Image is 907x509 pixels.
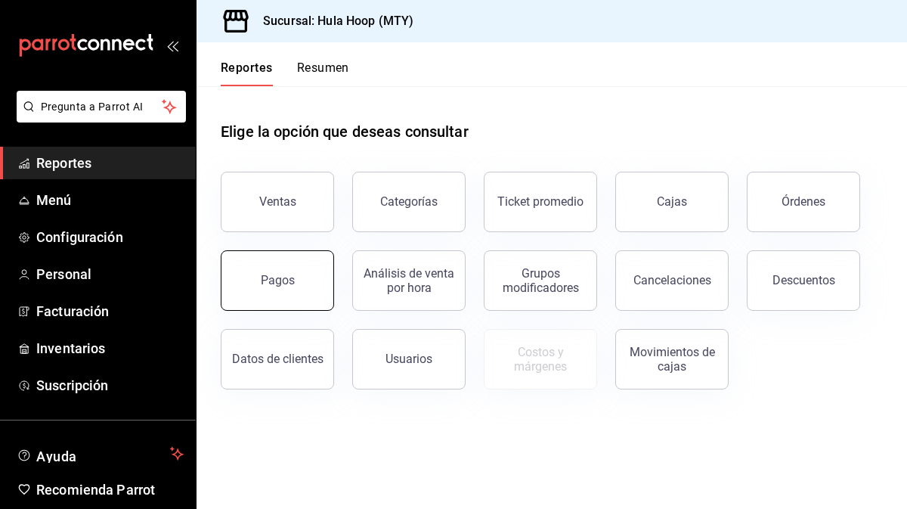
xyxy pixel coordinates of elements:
[221,250,334,311] button: Pagos
[352,172,466,232] button: Categorías
[747,172,860,232] button: Órdenes
[772,273,835,287] div: Descuentos
[362,266,456,295] div: Análisis de venta por hora
[232,352,323,366] div: Datos de clientes
[484,329,597,390] button: Contrata inventarios para ver este reporte
[221,120,469,143] h1: Elige la opción que deseas consultar
[221,172,334,232] button: Ventas
[259,194,296,209] div: Ventas
[36,445,164,463] span: Ayuda
[380,194,438,209] div: Categorías
[494,345,587,374] div: Costos y márgenes
[166,39,178,51] button: open_drawer_menu
[633,273,711,287] div: Cancelaciones
[17,91,186,123] button: Pregunta a Parrot AI
[36,480,184,500] span: Recomienda Parrot
[615,329,729,390] button: Movimientos de cajas
[261,273,295,287] div: Pagos
[221,329,334,390] button: Datos de clientes
[36,227,184,247] span: Configuración
[11,110,186,126] a: Pregunta a Parrot AI
[36,338,184,358] span: Inventarios
[352,329,466,390] button: Usuarios
[747,250,860,311] button: Descuentos
[297,61,349,86] button: Resumen
[221,61,273,86] button: Reportes
[615,172,729,232] a: Cajas
[41,99,163,115] span: Pregunta a Parrot AI
[385,352,432,366] div: Usuarios
[484,172,597,232] button: Ticket promedio
[615,250,729,311] button: Cancelaciones
[36,375,184,396] span: Suscripción
[251,12,413,30] h3: Sucursal: Hula Hoop (MTY)
[494,266,587,295] div: Grupos modificadores
[497,194,584,209] div: Ticket promedio
[352,250,466,311] button: Análisis de venta por hora
[36,301,184,321] span: Facturación
[36,264,184,284] span: Personal
[625,345,719,374] div: Movimientos de cajas
[484,250,597,311] button: Grupos modificadores
[36,190,184,210] span: Menú
[221,61,349,86] div: navigation tabs
[657,193,688,211] div: Cajas
[36,153,184,173] span: Reportes
[782,194,825,209] div: Órdenes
